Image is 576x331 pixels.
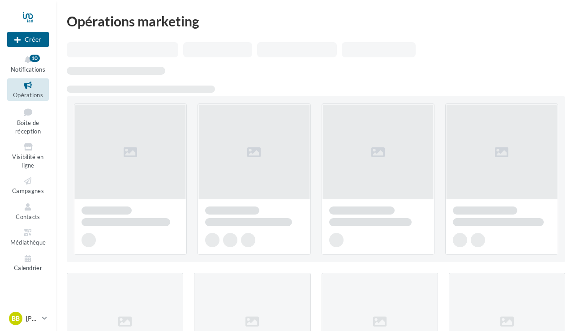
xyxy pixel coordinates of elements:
a: Boîte de réception [7,104,49,137]
span: Opérations [13,91,43,99]
button: Notifications 10 [7,53,49,75]
div: Opérations marketing [67,14,565,28]
span: Visibilité en ligne [12,153,43,169]
a: Visibilité en ligne [7,140,49,171]
span: Contacts [16,213,40,220]
a: BB [PERSON_NAME] [7,310,49,327]
span: Campagnes [12,187,44,194]
a: Campagnes [7,174,49,196]
p: [PERSON_NAME] [26,314,39,323]
span: Boîte de réception [15,119,41,135]
a: Médiathèque [7,226,49,248]
span: BB [12,314,20,323]
span: Médiathèque [10,239,46,246]
span: Calendrier [14,265,42,272]
div: 10 [30,55,40,62]
a: Contacts [7,200,49,222]
a: Opérations [7,78,49,100]
span: Notifications [11,66,45,73]
a: Calendrier [7,252,49,274]
button: Créer [7,32,49,47]
div: Nouvelle campagne [7,32,49,47]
